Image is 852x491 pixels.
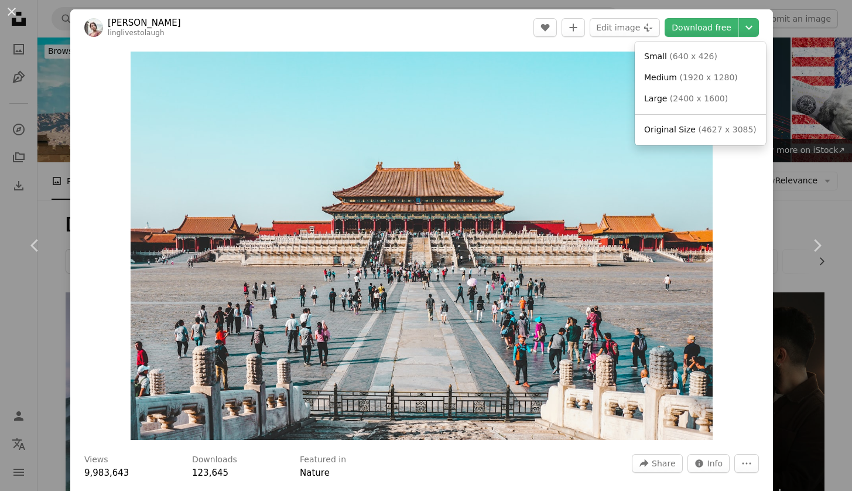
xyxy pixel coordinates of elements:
span: ( 4627 x 3085 ) [698,125,756,134]
div: Choose download size [635,42,766,145]
span: Small [644,52,667,61]
span: Large [644,94,667,103]
span: ( 1920 x 1280 ) [679,73,737,82]
span: Medium [644,73,677,82]
button: Choose download size [739,18,759,37]
span: Original Size [644,125,696,134]
span: ( 2400 x 1600 ) [670,94,728,103]
span: ( 640 x 426 ) [669,52,717,61]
